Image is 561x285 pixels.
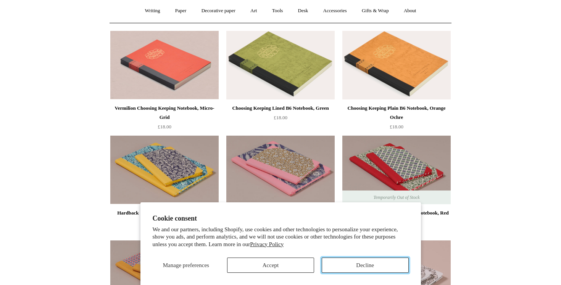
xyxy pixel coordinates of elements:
div: Choosing Keeping Plain B6 Notebook, Orange Ochre [344,104,449,122]
a: Hardback "Composition Ledger" Notebook, Bright Yellow Spine Hardback "Composition Ledger" Noteboo... [110,136,219,204]
span: £18.00 [390,124,403,130]
a: Gifts & Wrap [355,1,396,21]
a: Art [243,1,264,21]
span: £18.00 [274,115,287,120]
a: Hardback "Composition Ledger" Notebook, Red Spine Hardback "Composition Ledger" Notebook, Red Spi... [342,136,451,204]
span: £18.00 [158,124,171,130]
img: Hardback "Composition Ledger" Notebook, Baby Pink Spine [226,136,335,204]
a: Vermilion Choosing Keeping Notebook, Micro-Grid Vermilion Choosing Keeping Notebook, Micro-Grid [110,31,219,99]
a: Choosing Keeping Lined B6 Notebook, Green Choosing Keeping Lined B6 Notebook, Green [226,31,335,99]
a: Decorative paper [195,1,242,21]
div: Vermilion Choosing Keeping Notebook, Micro-Grid [112,104,217,122]
a: Writing [138,1,167,21]
div: Hardback "Composition Ledger" Notebook, Bright Yellow Spine [112,208,217,227]
a: Hardback "Composition Ledger" Notebook, Baby Pink Spine Hardback "Composition Ledger" Notebook, B... [226,136,335,204]
button: Accept [227,258,314,273]
span: Temporarily Out of Stock [366,191,427,204]
a: Choosing Keeping Lined B6 Notebook, Green £18.00 [226,104,335,135]
a: Choosing Keeping Plain B6 Notebook, Orange Ochre Choosing Keeping Plain B6 Notebook, Orange Ochre [342,31,451,99]
a: Accessories [316,1,354,21]
img: Hardback "Composition Ledger" Notebook, Bright Yellow Spine [110,136,219,204]
span: Manage preferences [163,262,209,268]
a: Vermilion Choosing Keeping Notebook, Micro-Grid £18.00 [110,104,219,135]
img: Hardback "Composition Ledger" Notebook, Red Spine [342,136,451,204]
img: Vermilion Choosing Keeping Notebook, Micro-Grid [110,31,219,99]
a: Choosing Keeping Plain B6 Notebook, Orange Ochre £18.00 [342,104,451,135]
img: Choosing Keeping Lined B6 Notebook, Green [226,31,335,99]
a: Tools [265,1,290,21]
div: Choosing Keeping Lined B6 Notebook, Green [228,104,333,113]
img: Choosing Keeping Plain B6 Notebook, Orange Ochre [342,31,451,99]
button: Decline [322,258,409,273]
h2: Cookie consent [153,215,409,223]
a: Privacy Policy [250,241,284,247]
button: Manage preferences [152,258,219,273]
a: About [397,1,423,21]
a: Desk [291,1,315,21]
a: Hardback "Composition Ledger" Notebook, Bright Yellow Spine from£25.00 [110,208,219,240]
p: We and our partners, including Shopify, use cookies and other technologies to personalize your ex... [153,226,409,248]
a: Paper [168,1,193,21]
